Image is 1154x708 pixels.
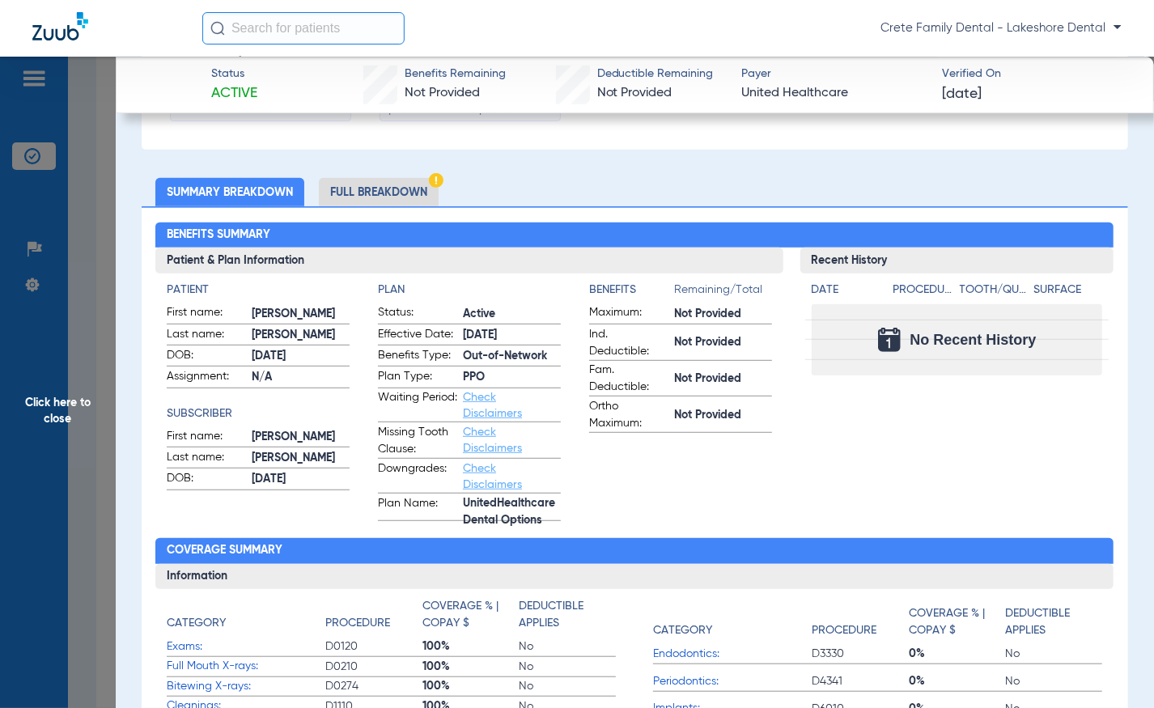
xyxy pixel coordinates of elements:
span: [PERSON_NAME] [252,327,350,344]
span: Endodontics: [653,646,812,663]
span: No Recent History [910,332,1037,348]
h4: Procedure [325,615,390,632]
span: Effective Date: [378,326,457,346]
h4: Plan [378,282,561,299]
h4: Date [812,282,880,299]
span: D0120 [325,638,422,655]
span: Out-of-Network [463,348,561,365]
span: UnitedHealthcare Dental Options [463,503,561,520]
span: Ortho Maximum: [589,398,668,432]
span: Missing Tooth Clause: [378,424,457,458]
app-breakdown-title: Category [167,598,325,638]
iframe: Chat Widget [1073,630,1154,708]
h4: Deductible Applies [520,598,608,632]
span: Not Provided [674,371,772,388]
app-breakdown-title: Benefits [589,282,674,304]
span: Active [211,83,257,104]
app-breakdown-title: Procedure [812,598,909,645]
span: Not Provided [405,87,480,100]
span: No [1006,646,1103,662]
h4: Category [653,622,712,639]
span: Remaining/Total [674,282,772,304]
span: [DATE] [463,327,561,344]
span: Crete Family Dental - Lakeshore Dental [880,20,1122,36]
h4: Surface [1033,282,1102,299]
span: D0210 [325,659,422,675]
span: Active [463,306,561,323]
span: [PERSON_NAME] [252,429,350,446]
span: Not Provided [597,87,672,100]
span: DOB: [167,470,246,490]
input: Search for patients [202,12,405,45]
span: Not Provided [674,306,772,323]
span: Verified On [942,66,1128,83]
span: 100% [422,659,520,675]
a: Check Disclaimers [463,426,522,454]
h4: Category [167,615,226,632]
a: Check Disclaimers [463,463,522,490]
span: Payer [742,66,928,83]
h4: Subscriber [167,405,350,422]
app-breakdown-title: Surface [1033,282,1102,304]
span: Not Provided [674,334,772,351]
span: United Healthcare [742,83,928,104]
span: No [520,678,617,694]
span: Benefits Type: [378,347,457,367]
span: Deductible Remaining [597,66,714,83]
h2: Coverage Summary [155,538,1114,564]
span: No [520,638,617,655]
span: D4341 [812,673,909,689]
h3: Information [155,564,1114,590]
app-breakdown-title: Tooth/Quad [960,282,1029,304]
h4: Coverage % | Copay $ [909,605,997,639]
span: Downgrades: [378,460,457,493]
span: DOB: [167,347,246,367]
span: Bitewing X-rays: [167,678,325,695]
app-breakdown-title: Category [653,598,812,645]
span: [DATE] [252,348,350,365]
li: Summary Breakdown [155,178,304,206]
span: Exams: [167,638,325,655]
span: [PERSON_NAME] [252,306,350,323]
span: D3330 [812,646,909,662]
h3: Recent History [800,248,1114,273]
h4: Patient [167,282,350,299]
span: Last name: [167,449,246,468]
span: Waiting Period: [378,389,457,422]
span: 0% [909,646,1006,662]
h2: Benefits Summary [155,223,1114,248]
a: Check Disclaimers [463,392,522,419]
span: [DATE] [252,471,350,488]
span: Last name: [167,326,246,346]
span: Status: [378,304,457,324]
span: [PERSON_NAME] [252,450,350,467]
span: Status [211,66,257,83]
h4: Procedure [812,622,876,639]
span: First name: [167,428,246,447]
span: Ind. Deductible: [589,326,668,360]
h4: Benefits [589,282,674,299]
span: Plan Name: [378,495,457,521]
span: 0% [909,673,1006,689]
app-breakdown-title: Coverage % | Copay $ [422,598,520,638]
img: Search Icon [210,21,225,36]
span: D0274 [325,678,422,694]
app-breakdown-title: Procedure [893,282,954,304]
img: Zuub Logo [32,12,88,40]
img: Hazard [429,173,443,188]
span: 100% [422,638,520,655]
span: Fam. Deductible: [589,362,668,396]
app-breakdown-title: Deductible Applies [520,598,617,638]
span: Not Provided [674,407,772,424]
app-breakdown-title: Deductible Applies [1006,598,1103,645]
span: No [520,659,617,675]
span: N/A [252,369,350,386]
span: Assignment: [167,368,246,388]
h3: Patient & Plan Information [155,248,783,273]
span: No [1006,673,1103,689]
span: Benefits Remaining [405,66,506,83]
span: [DATE] [942,84,982,104]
